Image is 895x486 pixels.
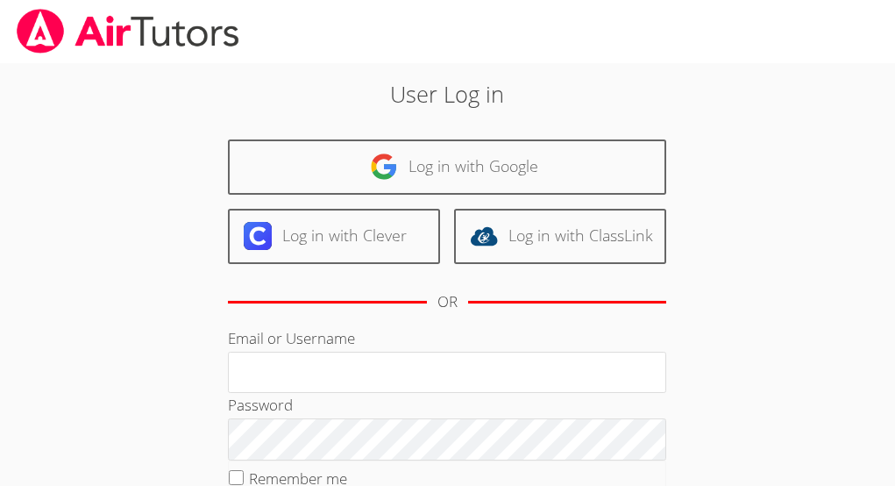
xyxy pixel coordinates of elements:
img: classlink-logo-d6bb404cc1216ec64c9a2012d9dc4662098be43eaf13dc465df04b49fa7ab582.svg [470,222,498,250]
img: clever-logo-6eab21bc6e7a338710f1a6ff85c0baf02591cd810cc4098c63d3a4b26e2feb20.svg [244,222,272,250]
a: Log in with Clever [228,209,440,264]
h2: User Log in [125,77,770,111]
a: Log in with ClassLink [454,209,666,264]
a: Log in with Google [228,139,666,195]
img: airtutors_banner-c4298cdbf04f3fff15de1276eac7730deb9818008684d7c2e4769d2f7ddbe033.png [15,9,241,54]
label: Password [228,395,293,415]
label: Email or Username [228,328,355,348]
img: google-logo-50288ca7cdecda66e5e0955fdab243c47b7ad437acaf1139b6f446037453330a.svg [370,153,398,181]
div: OR [437,289,458,315]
